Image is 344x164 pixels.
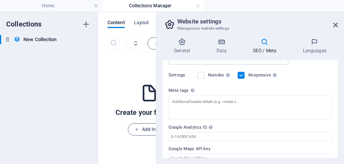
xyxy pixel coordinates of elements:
[291,38,338,54] h4: Languages
[107,37,110,50] input: Search
[169,71,193,80] label: Settings
[248,71,279,80] label: Responsive
[6,20,42,29] h6: Collections
[169,154,332,163] input: Google Maps API key...
[169,132,332,141] input: G-1A2B3C456
[169,86,332,95] label: Meta tags
[134,125,161,134] span: Add Item
[23,35,56,44] h6: New Collection
[128,123,168,136] button: Add Item
[134,18,149,29] span: Layout
[177,25,322,32] h3: Manage your website settings
[107,18,125,29] span: Content
[154,34,172,53] span: Add Item
[116,108,183,117] h6: Create your first item
[208,71,233,80] label: Noindex
[162,38,205,54] h4: General
[177,18,338,25] h2: Website settings
[205,38,241,54] h4: Data
[81,20,91,29] i: Create new collection
[169,144,332,154] label: Google Maps API key
[147,37,179,50] button: Add Item
[102,2,204,10] h4: Collections Manager
[169,123,332,132] label: Google Analytics ID
[241,38,291,54] h4: SEO / Meta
